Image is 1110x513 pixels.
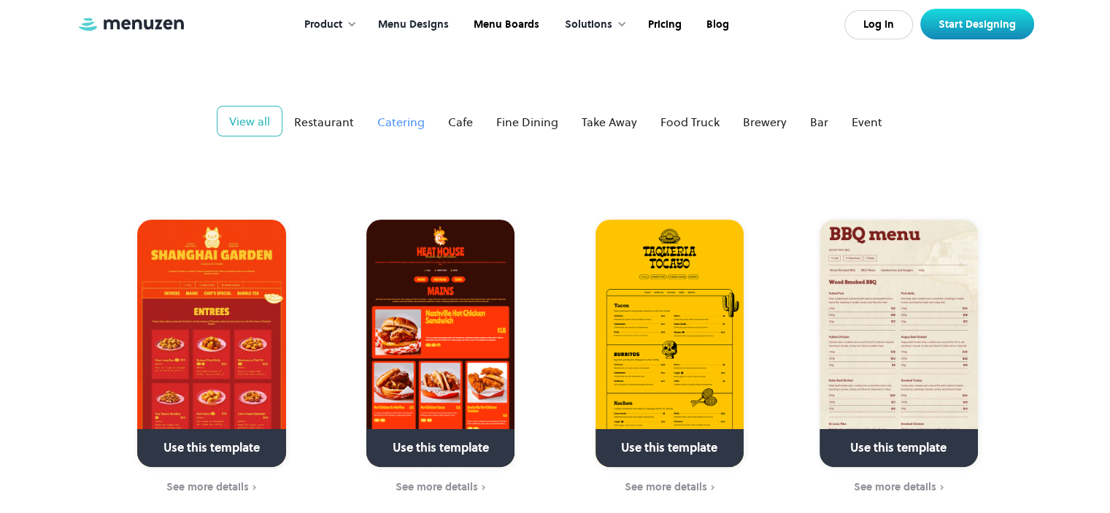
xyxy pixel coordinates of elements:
div: See more details [166,481,249,493]
div: See more details [854,481,936,493]
div: See more details [625,481,707,493]
a: Start Designing [920,9,1034,39]
a: Use this template [596,220,744,467]
a: See more details [107,479,317,495]
div: Food Truck [660,113,720,131]
div: Catering [377,113,425,131]
a: See more details [793,479,1004,495]
a: Menu Designs [364,2,460,47]
div: View all [229,112,270,130]
a: Use this template [820,220,978,467]
div: Event [852,113,882,131]
a: See more details [335,479,546,495]
div: Bar [810,113,828,131]
div: Fine Dining [496,113,558,131]
a: Pricing [634,2,693,47]
div: Solutions [565,17,612,33]
div: Take Away [582,113,637,131]
div: Product [304,17,342,33]
a: Menu Boards [460,2,550,47]
a: Use this template [137,220,285,467]
div: Restaurant [294,113,354,131]
div: Cafe [448,113,473,131]
div: Solutions [550,2,634,47]
div: See more details [396,481,478,493]
a: Use this template [366,220,514,467]
div: Brewery [743,113,787,131]
a: Blog [693,2,740,47]
a: Log In [844,10,913,39]
div: Product [290,2,364,47]
a: See more details [564,479,775,495]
